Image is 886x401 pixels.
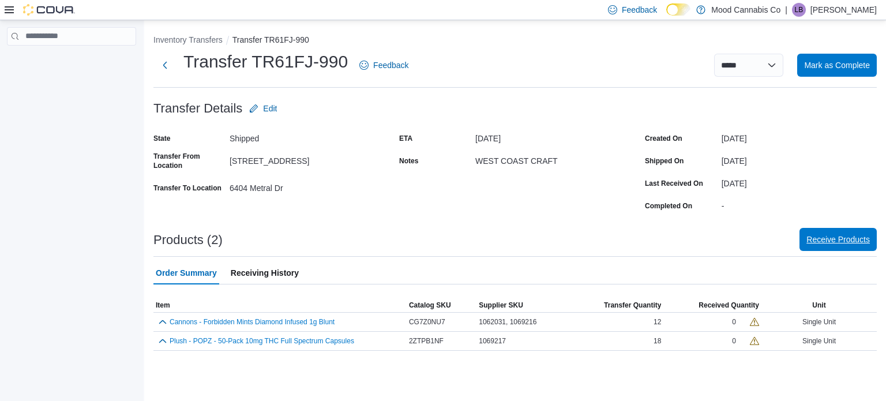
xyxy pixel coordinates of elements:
span: Receive Products [806,234,870,245]
span: Received Quantity [699,301,759,310]
span: 12 [654,317,661,327]
nav: Complex example [7,48,136,76]
span: Edit [263,103,277,114]
button: Unit [761,298,877,312]
label: Shipped On [645,156,684,166]
span: Feedback [622,4,657,16]
button: Receive Products [799,228,877,251]
input: Dark Mode [666,3,690,16]
label: Transfer From Location [153,152,225,170]
div: [DATE] [475,129,630,143]
div: Single Unit [761,315,877,329]
button: Mark as Complete [797,54,877,77]
span: Mark as Complete [804,59,870,71]
span: Supplier SKU [479,301,523,310]
button: Plush - POPZ - 50-Pack 10mg THC Full Spectrum Capsules [170,337,354,345]
label: Created On [645,134,682,143]
button: Transfer Quantity [570,298,664,312]
button: Item [153,298,407,312]
span: Receiving History [231,261,299,284]
div: [DATE] [722,152,877,166]
div: [DATE] [722,129,877,143]
div: WEST COAST CRAFT [475,152,630,166]
span: 1062031, 1069216 [479,317,536,327]
img: Cova [23,4,75,16]
label: Notes [399,156,418,166]
span: Unit [812,301,825,310]
nav: An example of EuiBreadcrumbs [153,34,877,48]
label: Completed On [645,201,692,211]
button: Supplier SKU [476,298,570,312]
label: ETA [399,134,412,143]
span: 2ZTPB1NF [409,336,444,346]
div: [DATE] [722,174,877,188]
span: Item [156,301,170,310]
h3: Transfer Details [153,102,242,115]
button: Edit [245,97,281,120]
label: Transfer To Location [153,183,221,193]
label: Last Received On [645,179,703,188]
button: Catalog SKU [407,298,476,312]
div: Liam Berglund [792,3,806,17]
button: Cannons - Forbidden Mints Diamond Infused 1g Blunt [170,318,335,326]
p: Mood Cannabis Co [711,3,780,17]
div: - [722,197,877,211]
button: Received Quantity [663,298,761,312]
span: CG7Z0NU7 [409,317,445,327]
span: LB [795,3,804,17]
div: 0 [732,336,736,346]
button: Transfer TR61FJ-990 [232,35,309,44]
span: 1069217 [479,336,506,346]
label: State [153,134,170,143]
span: Transfer Quantity [604,301,661,310]
div: [STREET_ADDRESS] [230,152,384,166]
div: Single Unit [761,334,877,348]
h1: Transfer TR61FJ-990 [183,50,348,73]
h3: Products (2) [153,233,223,247]
span: Catalog SKU [409,301,451,310]
div: Shipped [230,129,384,143]
button: Inventory Transfers [153,35,223,44]
p: [PERSON_NAME] [810,3,877,17]
button: Next [153,54,177,77]
span: Feedback [373,59,408,71]
span: 18 [654,336,661,346]
p: | [785,3,787,17]
a: Feedback [355,54,413,77]
span: Order Summary [156,261,217,284]
div: 6404 Metral Dr [230,179,384,193]
div: 0 [732,317,736,327]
